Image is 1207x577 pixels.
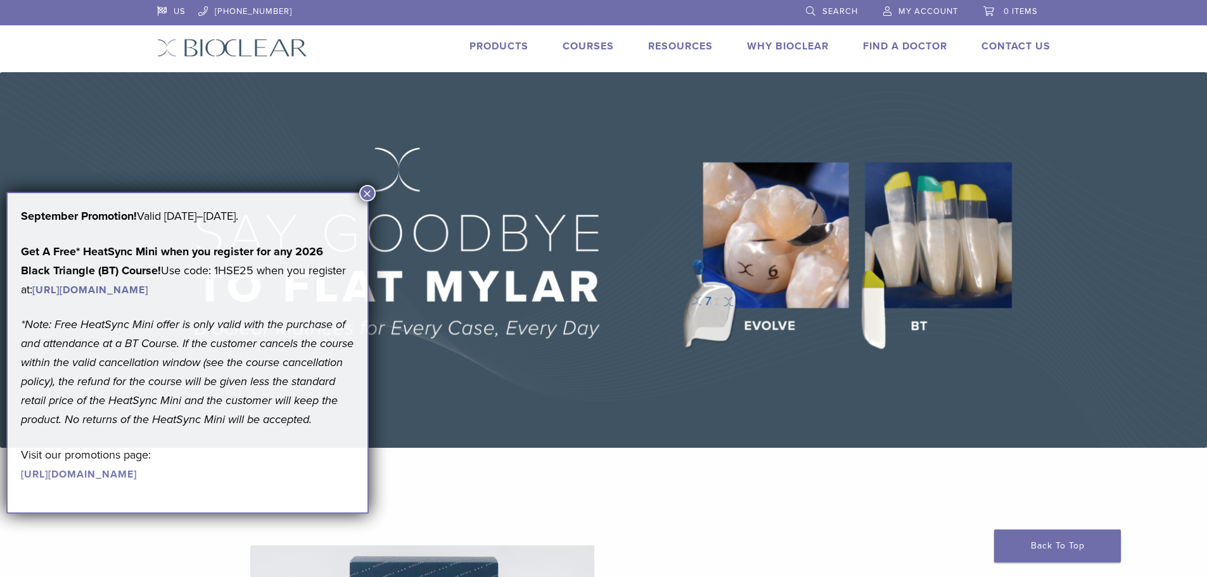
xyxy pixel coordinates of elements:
a: Courses [563,40,614,53]
a: [URL][DOMAIN_NAME] [21,468,137,481]
em: *Note: Free HeatSync Mini offer is only valid with the purchase of and attendance at a BT Course.... [21,317,354,426]
a: Find A Doctor [863,40,947,53]
span: Search [822,6,858,16]
span: 0 items [1004,6,1038,16]
a: Products [469,40,528,53]
b: September Promotion! [21,209,137,223]
button: Close [359,185,376,201]
a: Why Bioclear [747,40,829,53]
strong: Get A Free* HeatSync Mini when you register for any 2026 Black Triangle (BT) Course! [21,244,323,277]
p: Use code: 1HSE25 when you register at: [21,242,354,299]
a: [URL][DOMAIN_NAME] [32,284,148,296]
span: My Account [898,6,958,16]
img: Bioclear [157,39,307,57]
p: Visit our promotions page: [21,445,354,483]
a: Back To Top [994,529,1121,562]
p: Valid [DATE]–[DATE]. [21,206,354,225]
a: Resources [648,40,713,53]
a: Contact Us [981,40,1051,53]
